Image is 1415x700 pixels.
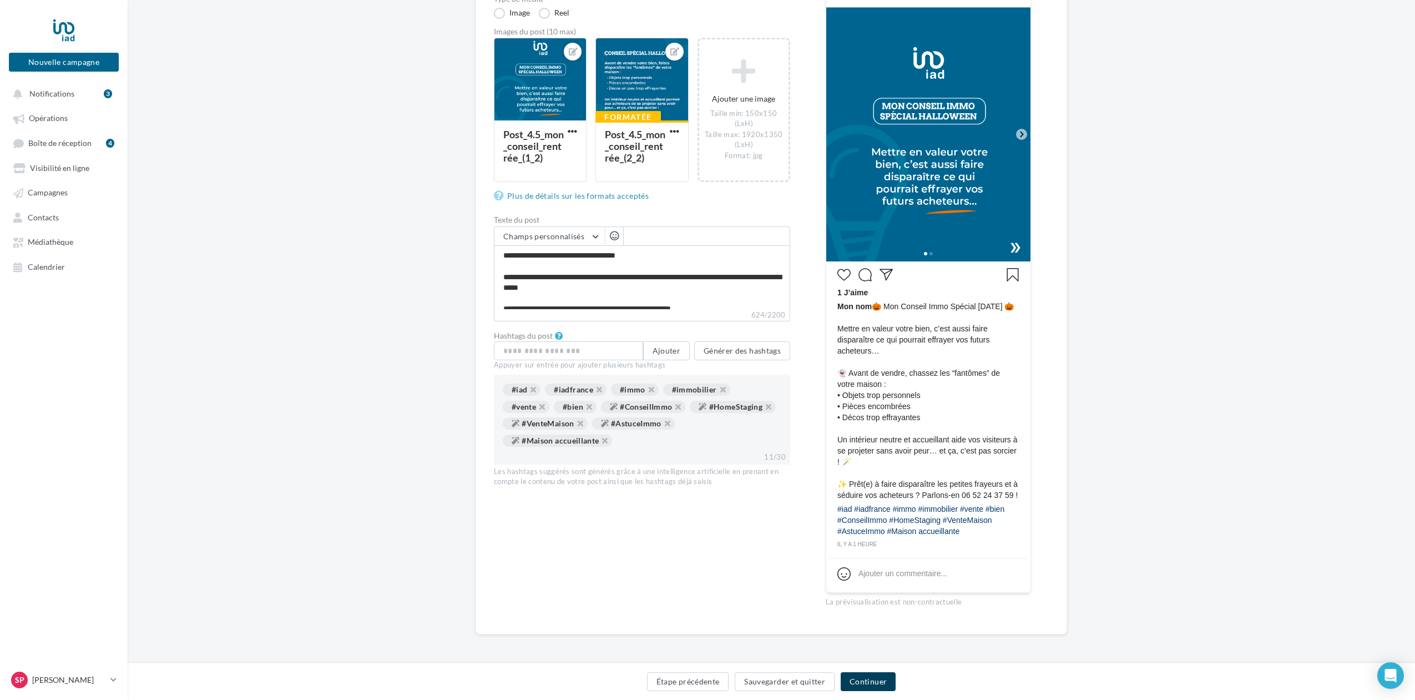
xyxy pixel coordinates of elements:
[837,567,851,581] svg: Emoji
[554,401,597,413] div: #bien
[28,262,65,271] span: Calendrier
[7,158,121,178] a: Visibilité en ligne
[494,360,790,370] div: Appuyer sur entrée pour ajouter plusieurs hashtags
[494,216,790,224] label: Texte du post
[29,114,68,123] span: Opérations
[30,163,89,173] span: Visibilité en ligne
[690,401,776,413] div: #HomeStaging
[735,672,835,691] button: Sauvegarder et quitter
[760,450,790,465] div: 11/30
[611,384,659,396] div: #immo
[494,227,605,246] button: Champs personnalisés
[494,467,790,487] div: Les hashtags suggérés sont générés grâce à une intelligence artificielle en prenant en compte le ...
[643,341,690,360] button: Ajouter
[29,89,74,98] span: Notifications
[7,231,121,251] a: Médiathèque
[694,341,790,360] button: Générer des hashtags
[880,268,893,281] svg: Partager la publication
[592,417,675,430] div: #AstuceImmo
[837,287,1019,301] div: 1 J’aime
[503,435,612,447] div: #Maison accueillante
[9,53,119,72] button: Nouvelle campagne
[32,674,106,686] p: [PERSON_NAME]
[28,213,59,222] span: Contacts
[106,139,114,148] div: 4
[539,8,569,19] label: Reel
[837,503,1019,540] div: #iad #iadfrance #immo #immobilier #vente #bien #ConseilImmo #HomeStaging #VenteMaison #AstuceImmo...
[7,108,121,128] a: Opérations
[837,302,872,311] span: Mon nom
[1006,268,1019,281] svg: Enregistrer
[7,207,121,227] a: Contacts
[503,128,564,164] div: Post_4.5_mon_conseil_rentrée_(1_2)
[647,672,729,691] button: Étape précédente
[841,672,896,691] button: Continuer
[494,8,530,19] label: Image
[595,111,660,123] div: Formatée
[7,133,121,153] a: Boîte de réception4
[826,593,1031,607] div: La prévisualisation est non-contractuelle
[28,238,73,247] span: Médiathèque
[7,182,121,202] a: Campagnes
[7,83,117,103] button: Notifications 3
[837,301,1019,501] span: 🎃 Mon Conseil Immo Spécial [DATE] 🎃 Mettre en valeur votre bien, c’est aussi faire disparaître ce...
[663,384,730,396] div: #immobilier
[9,669,119,691] a: Sp [PERSON_NAME]
[503,231,584,241] span: Champs personnalisés
[494,332,553,340] label: Hashtags du post
[494,189,653,203] a: Plus de détails sur les formats acceptés
[605,128,665,164] div: Post_4.5_mon_conseil_rentrée_(2_2)
[503,384,540,396] div: #iad
[601,401,686,413] div: #ConseilImmo
[545,384,607,396] div: #iadfrance
[503,417,588,430] div: #VenteMaison
[837,268,851,281] svg: J’aime
[494,28,790,36] div: Images du post (10 max)
[1377,662,1404,689] div: Open Intercom Messenger
[494,309,790,321] label: 624/2200
[858,268,872,281] svg: Commenter
[28,188,68,198] span: Campagnes
[28,138,92,148] span: Boîte de réception
[7,256,121,276] a: Calendrier
[837,540,1019,550] div: il y a 1 heure
[503,401,549,413] div: #vente
[858,568,947,579] div: Ajouter un commentaire...
[15,674,24,686] span: Sp
[104,89,112,98] div: 3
